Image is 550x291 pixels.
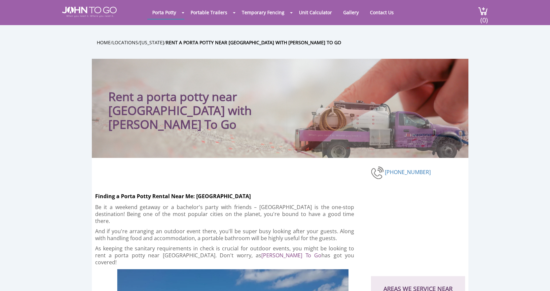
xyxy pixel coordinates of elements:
[237,6,289,19] a: Temporary Fencing
[371,165,385,180] img: phone-number
[478,7,488,16] img: cart a
[97,39,111,46] a: Home
[112,39,138,46] a: Locations
[294,6,337,19] a: Unit Calculator
[95,245,354,266] p: As keeping the sanitary requirements in check is crucial for outdoor events, you might be looking...
[287,96,465,158] img: Truck
[62,7,117,17] img: JOHN to go
[385,168,431,175] a: [PHONE_NUMBER]
[166,39,341,46] a: Rent a porta potty near [GEOGRAPHIC_DATA] with [PERSON_NAME] To Go
[338,6,364,19] a: Gallery
[108,72,321,131] h1: Rent a porta potty near [GEOGRAPHIC_DATA] with [PERSON_NAME] To Go
[480,10,488,24] span: (0)
[97,39,473,46] ul: / / /
[95,228,354,242] p: And if you're arranging an outdoor event there, you'll be super busy looking after your guests. A...
[95,189,371,200] h2: Finding a Porta Potty Rental Near Me: [GEOGRAPHIC_DATA]
[261,252,321,259] a: [PERSON_NAME] To Go
[186,6,232,19] a: Portable Trailers
[147,6,181,19] a: Porta Potty
[95,204,354,225] p: Be it a weekend getaway or a bachelor's party with friends – [GEOGRAPHIC_DATA] is the one-stop de...
[365,6,399,19] a: Contact Us
[140,39,164,46] a: [US_STATE]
